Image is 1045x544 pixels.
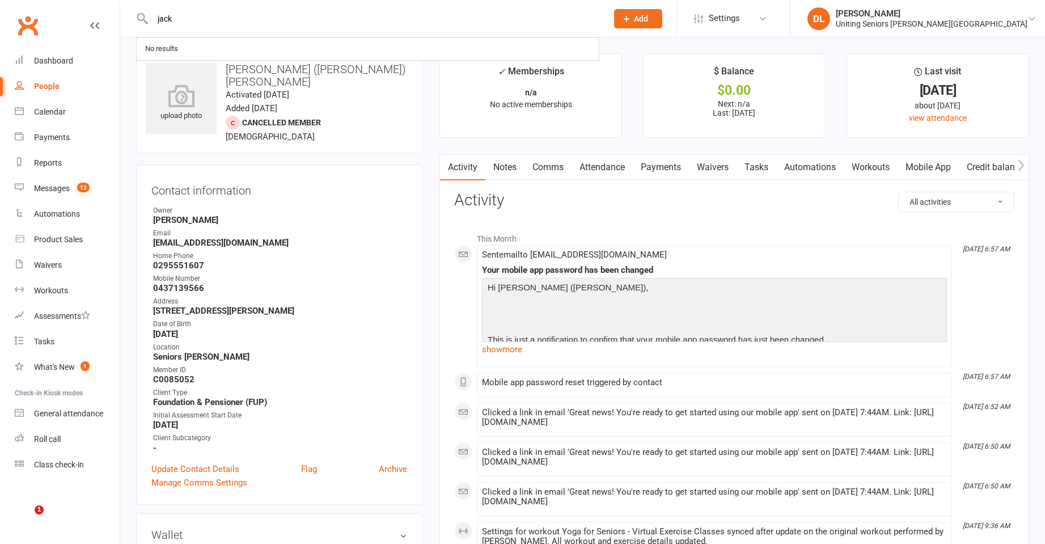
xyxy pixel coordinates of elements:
[634,14,648,23] span: Add
[959,154,1032,180] a: Credit balance
[153,260,407,271] strong: 0295551607
[15,401,120,427] a: General attendance kiosk mode
[34,56,73,65] div: Dashboard
[153,443,407,453] strong: -
[440,154,485,180] a: Activity
[15,252,120,278] a: Waivers
[14,11,42,40] a: Clubworx
[482,487,947,507] div: Clicked a link in email 'Great news! You're ready to get started using our mobile app' sent on [D...
[654,99,815,117] p: Next: n/a Last: [DATE]
[34,107,66,116] div: Calendar
[714,64,754,85] div: $ Balance
[15,227,120,252] a: Product Sales
[34,286,68,295] div: Workouts
[844,154,898,180] a: Workouts
[498,64,564,85] div: Memberships
[15,99,120,125] a: Calendar
[34,460,84,469] div: Class check-in
[689,154,737,180] a: Waivers
[153,296,407,307] div: Address
[77,183,90,192] span: 12
[34,184,70,193] div: Messages
[146,63,413,88] h3: [PERSON_NAME] ([PERSON_NAME]) [PERSON_NAME]
[482,408,947,427] div: Clicked a link in email 'Great news! You're ready to get started using our mobile app' sent on [D...
[153,329,407,339] strong: [DATE]
[963,482,1010,490] i: [DATE] 6:50 AM
[153,238,407,248] strong: [EMAIL_ADDRESS][DOMAIN_NAME]
[15,278,120,303] a: Workouts
[709,6,740,31] span: Settings
[153,433,407,444] div: Client Subcategory
[525,88,537,97] strong: n/a
[836,19,1027,29] div: Uniting Seniors [PERSON_NAME][GEOGRAPHIC_DATA]
[142,41,181,57] div: No results
[34,82,60,91] div: People
[149,11,599,27] input: Search...
[226,90,289,100] time: Activated [DATE]
[153,410,407,421] div: Initial Assessment Start Date
[226,103,277,113] time: Added [DATE]
[226,132,315,142] span: [DEMOGRAPHIC_DATA]
[963,522,1010,530] i: [DATE] 9:36 AM
[153,420,407,430] strong: [DATE]
[35,505,44,515] span: 1
[454,192,1014,209] h3: Activity
[482,378,947,387] div: Mobile app password reset triggered by contact
[34,235,83,244] div: Product Sales
[963,245,1010,253] i: [DATE] 6:57 AM
[34,209,80,218] div: Automations
[34,435,61,444] div: Roll call
[485,154,524,180] a: Notes
[654,85,815,96] div: $0.00
[485,281,944,297] p: Hi [PERSON_NAME] ([PERSON_NAME]),
[153,387,407,398] div: Client Type
[153,319,407,330] div: Date of Birth
[15,329,120,355] a: Tasks
[15,74,120,99] a: People
[151,462,239,476] a: Update Contact Details
[153,251,407,262] div: Home Phone
[454,227,1014,245] li: This Month
[81,361,90,371] span: 1
[963,373,1010,381] i: [DATE] 6:57 AM
[153,306,407,316] strong: [STREET_ADDRESS][PERSON_NAME]
[146,85,217,122] div: upload photo
[15,303,120,329] a: Assessments
[524,154,572,180] a: Comms
[857,99,1018,112] div: about [DATE]
[153,215,407,225] strong: [PERSON_NAME]
[153,205,407,216] div: Owner
[485,333,944,349] p: This is just a notification to confirm that your mobile app password has just been changed.
[301,462,317,476] a: Flag
[15,125,120,150] a: Payments
[151,476,247,490] a: Manage Comms Settings
[807,7,830,30] div: DL
[898,154,959,180] a: Mobile App
[151,180,407,197] h3: Contact information
[153,283,407,293] strong: 0437139566
[482,341,947,357] a: show more
[153,228,407,239] div: Email
[153,365,407,376] div: Member ID
[963,442,1010,450] i: [DATE] 6:50 AM
[836,9,1027,19] div: [PERSON_NAME]
[153,374,407,385] strong: C0085052
[498,66,505,77] i: ✓
[242,118,321,127] span: Cancelled member
[857,85,1018,96] div: [DATE]
[34,260,62,269] div: Waivers
[15,201,120,227] a: Automations
[34,409,103,418] div: General attendance
[633,154,689,180] a: Payments
[909,113,967,123] a: view attendance
[482,250,667,260] span: Sent email to [EMAIL_ADDRESS][DOMAIN_NAME]
[34,133,70,142] div: Payments
[15,355,120,380] a: What's New1
[34,311,90,321] div: Assessments
[34,337,54,346] div: Tasks
[11,505,39,533] iframe: Intercom live chat
[34,158,62,167] div: Reports
[153,273,407,284] div: Mobile Number
[482,265,947,275] div: Your mobile app password has been changed
[15,150,120,176] a: Reports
